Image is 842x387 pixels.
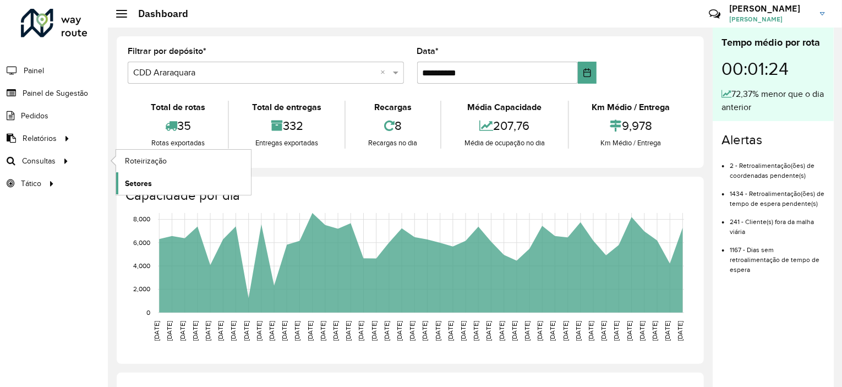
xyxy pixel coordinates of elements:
[21,110,48,122] span: Pedidos
[730,237,825,275] li: 1167 - Dias sem retroalimentação de tempo de espera
[133,239,150,246] text: 6,000
[572,138,690,149] div: Km Médio / Entrega
[294,321,301,341] text: [DATE]
[125,188,693,204] h4: Capacidade por dia
[472,321,479,341] text: [DATE]
[730,181,825,209] li: 1434 - Retroalimentação(ões) de tempo de espera pendente(s)
[319,321,326,341] text: [DATE]
[348,101,438,114] div: Recargas
[626,321,633,341] text: [DATE]
[332,321,339,341] text: [DATE]
[677,321,684,341] text: [DATE]
[370,321,378,341] text: [DATE]
[444,114,565,138] div: 207,76
[434,321,441,341] text: [DATE]
[232,101,341,114] div: Total de entregas
[133,216,150,223] text: 8,000
[192,321,199,341] text: [DATE]
[562,321,569,341] text: [DATE]
[417,45,439,58] label: Data
[587,321,594,341] text: [DATE]
[638,321,646,341] text: [DATE]
[422,321,429,341] text: [DATE]
[348,138,438,149] div: Recargas no dia
[179,321,186,341] text: [DATE]
[281,321,288,341] text: [DATE]
[721,88,825,114] div: 72,37% menor que o dia anterior
[730,152,825,181] li: 2 - Retroalimentação(ões) de coordenadas pendente(s)
[578,62,597,84] button: Choose Date
[204,321,211,341] text: [DATE]
[153,321,160,341] text: [DATE]
[536,321,543,341] text: [DATE]
[116,150,251,172] a: Roteirização
[408,321,415,341] text: [DATE]
[721,35,825,50] div: Tempo médio por rota
[268,321,275,341] text: [DATE]
[255,321,263,341] text: [DATE]
[396,321,403,341] text: [DATE]
[383,321,390,341] text: [DATE]
[130,138,225,149] div: Rotas exportadas
[232,114,341,138] div: 332
[125,155,167,167] span: Roteirização
[703,2,726,26] a: Contato Rápido
[381,66,390,79] span: Clear all
[116,172,251,194] a: Setores
[721,50,825,88] div: 00:01:24
[729,14,812,24] span: [PERSON_NAME]
[549,321,556,341] text: [DATE]
[572,101,690,114] div: Km Médio / Entrega
[572,114,690,138] div: 9,978
[664,321,671,341] text: [DATE]
[511,321,518,341] text: [DATE]
[21,178,41,189] span: Tático
[232,138,341,149] div: Entregas exportadas
[498,321,505,341] text: [DATE]
[730,209,825,237] li: 241 - Cliente(s) fora da malha viária
[128,45,206,58] label: Filtrar por depósito
[460,321,467,341] text: [DATE]
[600,321,607,341] text: [DATE]
[651,321,658,341] text: [DATE]
[243,321,250,341] text: [DATE]
[358,321,365,341] text: [DATE]
[130,114,225,138] div: 35
[523,321,531,341] text: [DATE]
[146,309,150,316] text: 0
[348,114,438,138] div: 8
[307,321,314,341] text: [DATE]
[444,138,565,149] div: Média de ocupação no dia
[133,262,150,269] text: 4,000
[23,88,88,99] span: Painel de Sugestão
[217,321,224,341] text: [DATE]
[22,155,56,167] span: Consultas
[447,321,454,341] text: [DATE]
[166,321,173,341] text: [DATE]
[23,133,57,144] span: Relatórios
[345,321,352,341] text: [DATE]
[125,178,152,189] span: Setores
[575,321,582,341] text: [DATE]
[133,286,150,293] text: 2,000
[24,65,44,77] span: Painel
[613,321,620,341] text: [DATE]
[729,3,812,14] h3: [PERSON_NAME]
[127,8,188,20] h2: Dashboard
[130,101,225,114] div: Total de rotas
[485,321,493,341] text: [DATE]
[230,321,237,341] text: [DATE]
[444,101,565,114] div: Média Capacidade
[721,132,825,148] h4: Alertas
